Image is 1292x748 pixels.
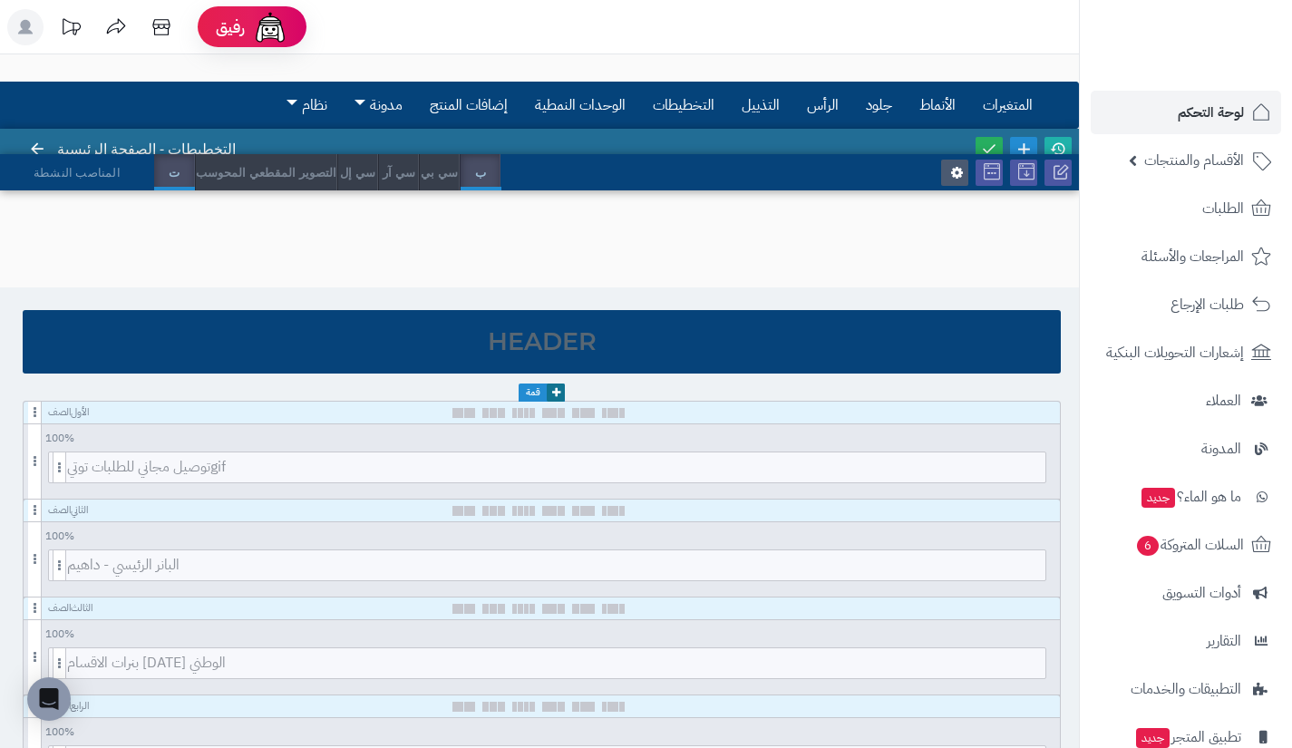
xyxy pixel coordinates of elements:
[273,83,341,128] a: نظام
[1091,331,1281,374] a: إشعارات التحويلات البنكية
[64,430,74,446] font: %
[48,600,71,616] font: الصف
[1162,580,1241,606] span: أدوات التسويق
[1178,100,1244,125] span: لوحة التحكم
[1201,436,1241,461] span: المدونة
[1144,537,1151,554] font: 6
[535,94,626,116] font: الوحدات النمطية
[370,94,403,116] font: مدونة
[67,452,1045,482] span: توصيل مجاني للطلبات توتيgif
[1207,628,1241,654] span: التقارير
[475,165,486,180] font: ب
[48,9,93,50] a: تحديثات المنصة
[71,600,92,616] font: الثالث
[421,165,458,180] font: سي بي
[1131,676,1241,702] span: التطبيقات والخدمات
[1202,196,1244,221] span: الطلبات
[1141,488,1175,508] span: جديد
[45,626,64,642] font: 100
[1106,340,1244,365] span: إشعارات التحويلات البنكية
[71,404,89,420] font: الأول
[1144,148,1244,173] span: الأقسام والمنتجات
[252,9,288,45] img: ai-face.png
[969,83,1046,128] a: المتغيرات
[639,83,728,128] a: التخطيطات
[807,94,839,116] font: الرأس
[340,165,375,180] font: سي إل
[64,724,74,740] font: %
[1091,91,1281,134] a: لوحة التحكم
[1091,571,1281,615] a: أدوات التسويق
[341,83,416,128] a: مدونة
[1141,244,1244,269] span: المراجعات والأسئلة
[45,430,64,446] font: 100
[1135,532,1244,558] span: السلات المتروكة
[64,528,74,544] font: %
[1091,379,1281,423] a: العملاء
[48,502,71,518] font: الصف
[169,165,180,180] font: ت
[728,83,793,128] a: التذييل
[1177,486,1241,508] font: ما هو الماء؟
[1091,187,1281,230] a: الطلبات
[1091,523,1281,567] a: السلات المتروكة6
[67,648,1045,678] span: بنرات الاقسام [DATE] الوطني
[416,83,521,128] a: إضافات المنتج
[1091,283,1281,326] a: طلبات الإرجاع
[866,94,892,116] font: جلود
[1171,292,1244,317] span: طلبات الإرجاع
[1091,235,1281,278] a: المراجعات والأسئلة
[45,724,64,740] font: 100
[919,94,956,116] font: الأنماط
[216,16,245,38] span: رفيق
[526,385,540,399] font: قمة
[1136,728,1170,748] span: جديد
[71,502,88,518] font: الثاني
[48,404,71,420] font: الصف
[45,528,64,544] font: 100
[1091,427,1281,471] a: المدونة
[383,165,415,180] font: سي آر
[1091,475,1281,519] a: ما هو الماء؟جديد
[653,94,714,116] font: التخطيطات
[27,677,71,721] div: فتح برنامج Intercom Messenger
[983,94,1033,116] font: المتغيرات
[57,139,236,159] font: التخطيطات - الصفحة الرئيسية
[34,165,121,180] font: المناصب النشطة
[793,83,852,128] a: الرأس
[71,698,89,714] font: الرابع
[1169,49,1275,87] img: logo-2.png
[67,554,180,576] font: البانر الرئيسي - داهيم
[302,94,327,116] font: نظام
[906,83,969,128] a: الأنماط
[742,94,780,116] font: التذييل
[1091,667,1281,711] a: التطبيقات والخدمات
[1206,388,1241,413] span: العملاء
[64,626,74,642] font: %
[1091,619,1281,663] a: التقارير
[196,165,336,180] font: التصوير المقطعي المحوسب
[430,94,508,116] font: إضافات المنتج
[521,83,639,128] a: الوحدات النمطية
[852,83,906,128] a: جلود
